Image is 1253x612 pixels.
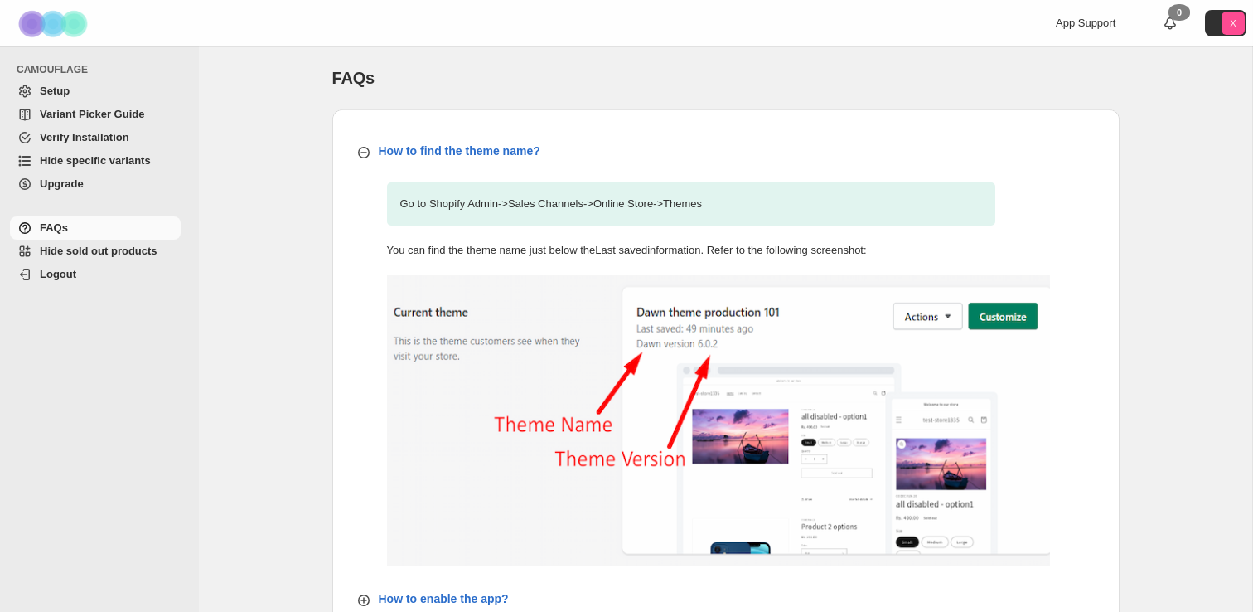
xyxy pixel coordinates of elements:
span: CAMOUFLAGE [17,63,187,76]
div: 0 [1168,4,1190,21]
p: You can find the theme name just below the Last saved information. Refer to the following screens... [387,242,995,259]
span: Upgrade [40,177,84,190]
span: Hide sold out products [40,245,157,257]
button: How to find the theme name? [346,136,1106,166]
span: Verify Installation [40,131,129,143]
img: Camouflage [13,1,96,46]
span: App Support [1056,17,1115,29]
button: Avatar with initials X [1205,10,1246,36]
p: How to find the theme name? [379,143,540,159]
a: Setup [10,80,181,103]
a: Verify Installation [10,126,181,149]
a: Hide specific variants [10,149,181,172]
span: FAQs [40,221,68,234]
span: Avatar with initials X [1222,12,1245,35]
span: Logout [40,268,76,280]
p: How to enable the app? [379,590,509,607]
a: Hide sold out products [10,240,181,263]
text: X [1230,18,1236,28]
p: Go to Shopify Admin -> Sales Channels -> Online Store -> Themes [387,182,995,226]
a: FAQs [10,216,181,240]
span: FAQs [332,69,375,87]
img: find-theme-name [387,275,1050,566]
span: Setup [40,85,70,97]
a: Logout [10,263,181,286]
a: 0 [1162,15,1178,32]
span: Variant Picker Guide [40,108,144,120]
span: Hide specific variants [40,154,151,167]
a: Upgrade [10,172,181,196]
a: Variant Picker Guide [10,103,181,126]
